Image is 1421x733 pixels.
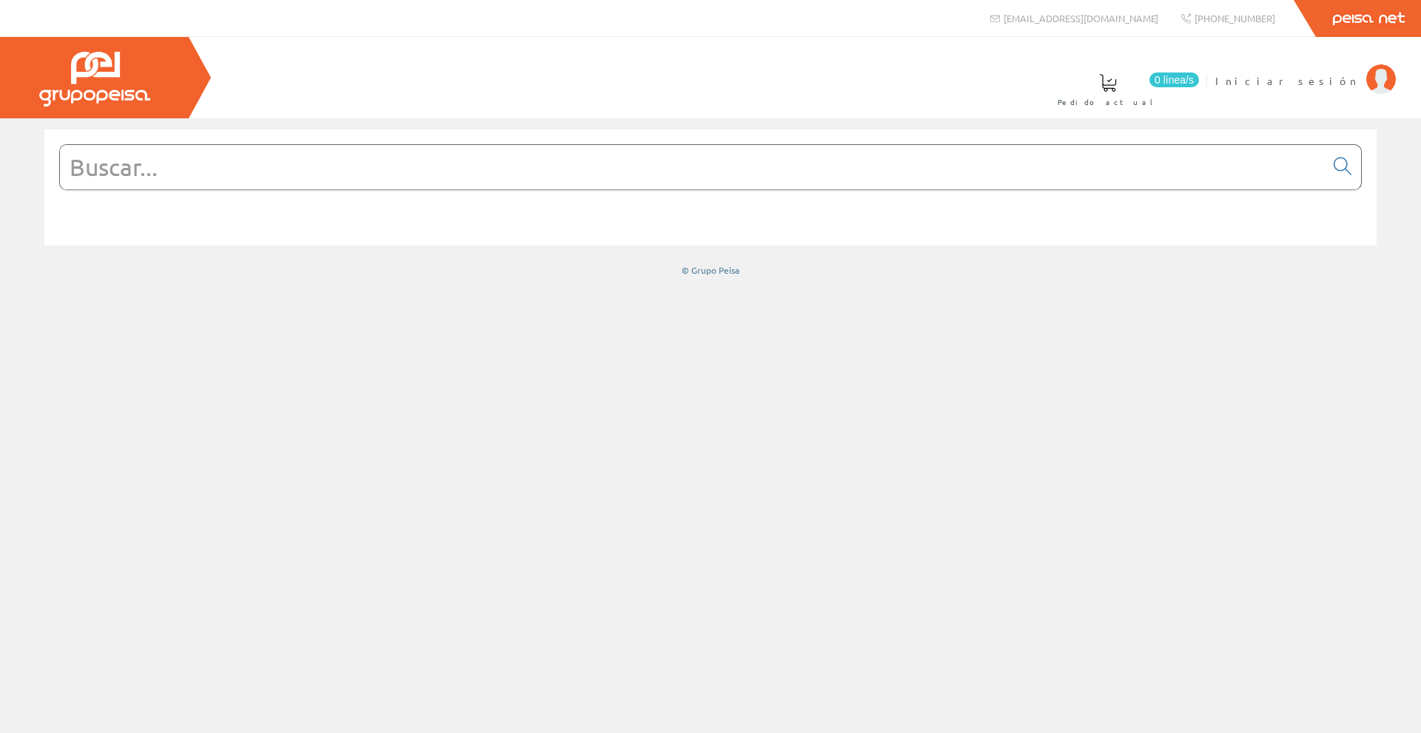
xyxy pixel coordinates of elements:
a: Iniciar sesión [1215,61,1396,75]
input: Buscar... [60,145,1325,189]
span: 0 línea/s [1149,72,1199,87]
img: Grupo Peisa [39,52,150,107]
div: © Grupo Peisa [44,264,1377,277]
span: Iniciar sesión [1215,73,1359,88]
span: Pedido actual [1058,95,1158,109]
span: [PHONE_NUMBER] [1195,12,1275,24]
span: [EMAIL_ADDRESS][DOMAIN_NAME] [1004,12,1158,24]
